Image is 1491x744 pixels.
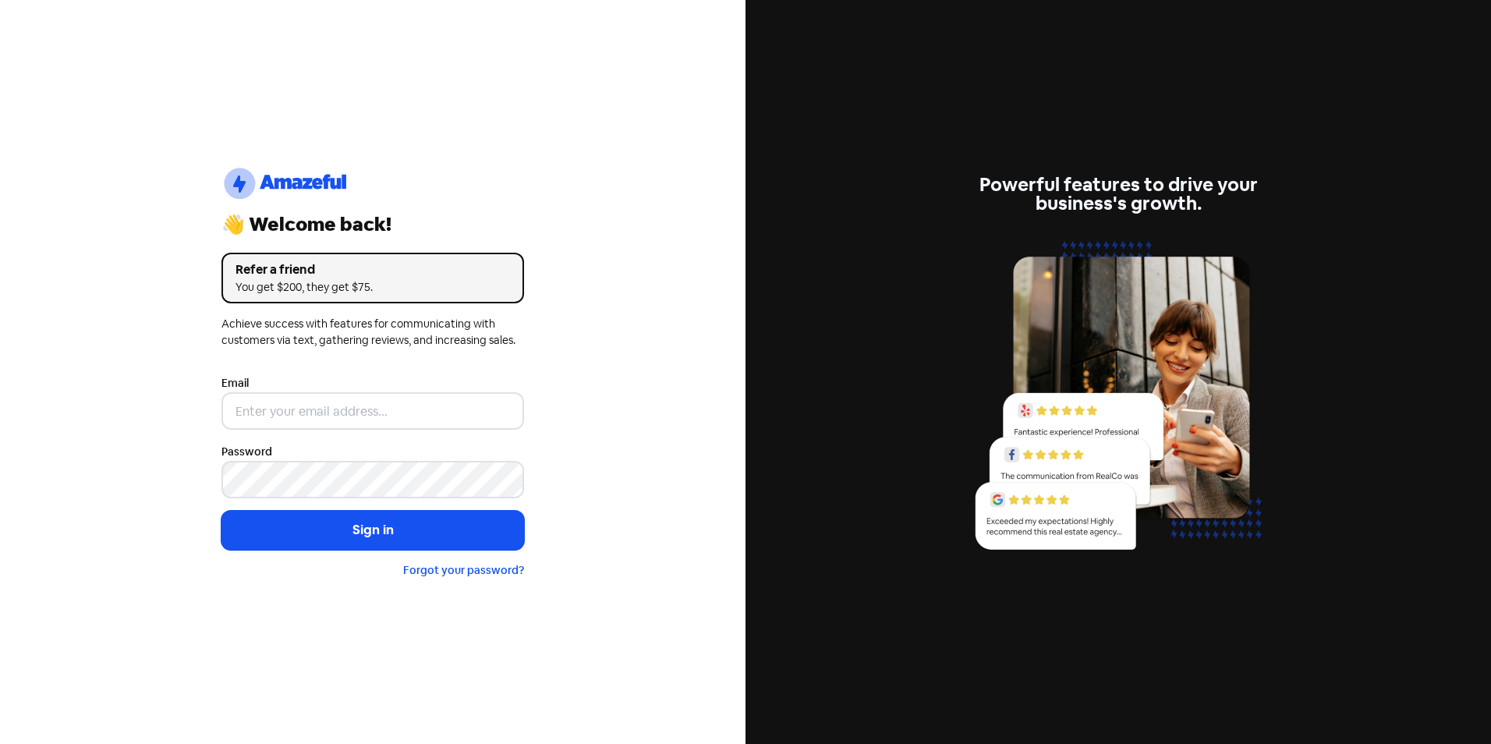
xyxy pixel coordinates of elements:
[403,563,524,577] a: Forgot your password?
[967,175,1270,213] div: Powerful features to drive your business's growth.
[221,316,524,349] div: Achieve success with features for communicating with customers via text, gathering reviews, and i...
[236,279,510,296] div: You get $200, they get $75.
[236,260,510,279] div: Refer a friend
[221,215,524,234] div: 👋 Welcome back!
[967,232,1270,568] img: reviews
[221,375,249,391] label: Email
[221,511,524,550] button: Sign in
[221,444,272,460] label: Password
[221,392,524,430] input: Enter your email address...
